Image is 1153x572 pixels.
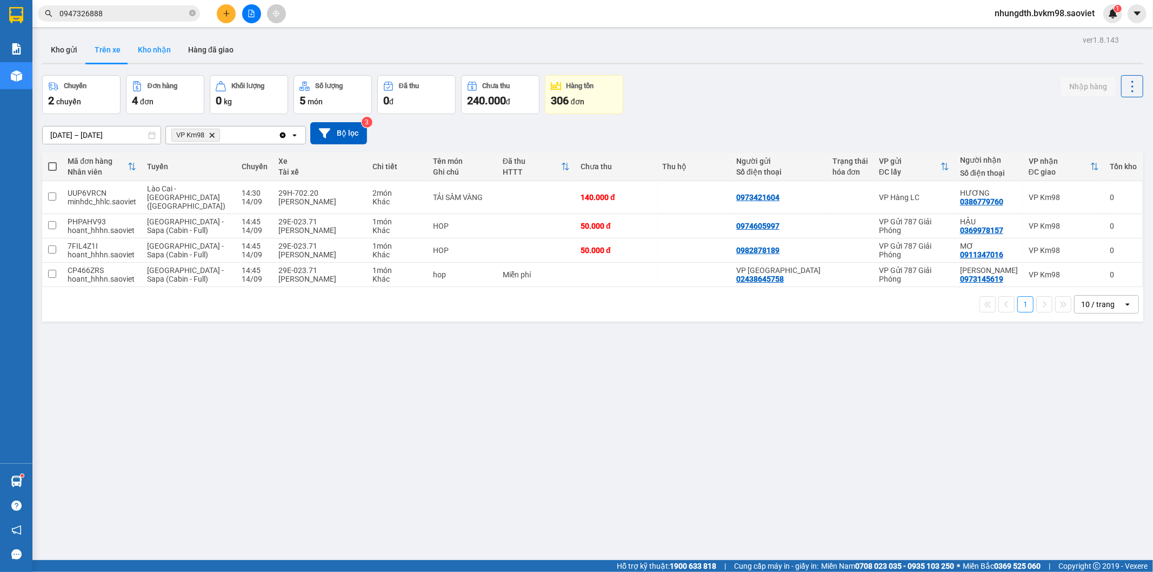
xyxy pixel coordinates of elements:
[879,242,949,259] div: VP Gửi 787 Giải Phóng
[879,168,941,176] div: ĐC lấy
[960,266,1018,275] div: Chú KHÁNH
[372,217,422,226] div: 1 món
[1029,222,1099,230] div: VP Km98
[483,82,510,90] div: Chưa thu
[433,270,492,279] div: hop
[581,193,652,202] div: 140.000 đ
[147,162,231,171] div: Tuyến
[68,197,136,206] div: minhdc_hhlc.saoviet
[963,560,1041,572] span: Miền Bắc
[994,562,1041,570] strong: 0369 525 060
[171,129,220,142] span: VP Km98, close by backspace
[11,549,22,560] span: message
[389,97,394,106] span: đ
[1023,152,1104,181] th: Toggle SortBy
[68,275,136,283] div: hoant_hhhn.saoviet
[581,162,652,171] div: Chưa thu
[248,10,255,17] span: file-add
[147,266,224,283] span: [GEOGRAPHIC_DATA] - Sapa (Cabin - Full)
[433,222,492,230] div: HOP
[278,189,362,197] div: 29H-702.20
[242,250,268,259] div: 14/09
[372,197,422,206] div: Khác
[11,476,22,487] img: warehouse-icon
[506,97,510,106] span: đ
[433,193,492,202] div: TẢI SÂM VÀNG
[581,222,652,230] div: 50.000 đ
[1110,270,1137,279] div: 0
[736,222,779,230] div: 0974605997
[879,266,949,283] div: VP Gửi 787 Giải Phóng
[399,82,419,90] div: Đã thu
[11,70,22,82] img: warehouse-icon
[503,168,561,176] div: HTTT
[278,168,362,176] div: Tài xế
[1029,193,1099,202] div: VP Km98
[1110,246,1137,255] div: 0
[1061,77,1116,96] button: Nhập hàng
[242,189,268,197] div: 14:30
[879,217,949,235] div: VP Gửi 787 Giải Phóng
[242,266,268,275] div: 14:45
[86,37,129,63] button: Trên xe
[278,217,362,226] div: 29E-023.71
[299,94,305,107] span: 5
[383,94,389,107] span: 0
[545,75,623,114] button: Hàng tồn306đơn
[42,75,121,114] button: Chuyến2chuyến
[209,132,215,138] svg: Delete
[315,82,343,90] div: Số lượng
[278,131,287,139] svg: Clear all
[1029,246,1099,255] div: VP Km98
[879,193,949,202] div: VP Hàng LC
[140,97,154,106] span: đơn
[736,275,784,283] div: 02438645758
[56,97,81,106] span: chuyến
[310,122,367,144] button: Bộ lọc
[1108,9,1118,18] img: icon-new-feature
[832,168,868,176] div: hóa đơn
[68,250,136,259] div: hoant_hhhn.saoviet
[433,157,492,165] div: Tên món
[278,197,362,206] div: [PERSON_NAME]
[960,217,1018,226] div: HẬU
[1114,5,1122,12] sup: 1
[960,197,1003,206] div: 0386779760
[68,266,136,275] div: CP466ZRS
[855,562,954,570] strong: 0708 023 035 - 0935 103 250
[278,275,362,283] div: [PERSON_NAME]
[736,266,822,275] div: VP HÀ NỘI
[960,226,1003,235] div: 0369978157
[68,157,128,165] div: Mã đơn hàng
[1128,4,1147,23] button: caret-down
[372,242,422,250] div: 1 món
[1093,562,1101,570] span: copyright
[874,152,955,181] th: Toggle SortBy
[362,117,372,128] sup: 3
[242,197,268,206] div: 14/09
[1049,560,1050,572] span: |
[43,127,161,144] input: Select a date range.
[45,10,52,17] span: search
[68,217,136,226] div: PHPAHV93
[148,82,177,90] div: Đơn hàng
[467,94,506,107] span: 240.000
[189,10,196,16] span: close-circle
[1029,168,1090,176] div: ĐC giao
[217,4,236,23] button: plus
[724,560,726,572] span: |
[242,162,268,171] div: Chuyến
[736,246,779,255] div: 0982878189
[986,6,1103,20] span: nhungdth.bvkm98.saoviet
[821,560,954,572] span: Miền Nam
[377,75,456,114] button: Đã thu0đ
[267,4,286,23] button: aim
[960,250,1003,259] div: 0911347016
[68,189,136,197] div: UUP6VRCN
[372,275,422,283] div: Khác
[372,266,422,275] div: 1 món
[42,37,86,63] button: Kho gửi
[960,275,1003,283] div: 0973145619
[242,242,268,250] div: 14:45
[1132,9,1142,18] span: caret-down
